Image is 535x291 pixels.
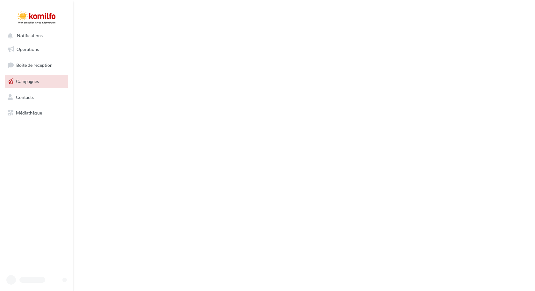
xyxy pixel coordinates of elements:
[16,79,39,84] span: Campagnes
[17,33,43,38] span: Notifications
[4,91,69,104] a: Contacts
[16,110,42,115] span: Médiathèque
[4,106,69,120] a: Médiathèque
[4,75,69,88] a: Campagnes
[4,58,69,72] a: Boîte de réception
[4,43,69,56] a: Opérations
[16,62,53,68] span: Boîte de réception
[16,94,34,100] span: Contacts
[17,46,39,52] span: Opérations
